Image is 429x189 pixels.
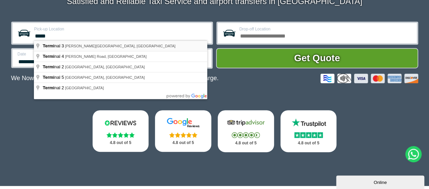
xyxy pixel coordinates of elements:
[100,139,141,147] p: 4.8 out of 5
[65,65,145,69] span: [GEOGRAPHIC_DATA], [GEOGRAPHIC_DATA]
[288,118,329,128] img: Trustpilot
[280,110,337,152] a: Trustpilot Stars 4.8 out of 5
[288,139,329,147] p: 4.8 out of 5
[11,75,219,82] p: We Now Accept Card & Contactless Payment In
[65,86,104,90] span: [GEOGRAPHIC_DATA]
[43,43,65,48] span: nal 3
[226,118,266,128] img: Tripadvisor
[162,139,204,147] p: 4.8 out of 5
[34,27,208,31] label: Pick-up Location
[43,64,54,69] span: Termi
[93,110,149,152] a: Reviews.io Stars 4.8 out of 5
[155,110,211,152] a: Google Stars 4.8 out of 5
[43,75,65,80] span: nal 5
[43,54,65,59] span: nal 4
[18,52,105,56] label: Date
[43,54,54,59] span: Termi
[106,132,135,138] img: Stars
[218,110,274,152] a: Tripadvisor Stars 4.8 out of 5
[65,75,145,79] span: [GEOGRAPHIC_DATA], [GEOGRAPHIC_DATA]
[232,132,260,138] img: Stars
[216,48,418,68] button: Get Quote
[43,64,65,69] span: nal 2
[65,44,176,48] span: [PERSON_NAME][GEOGRAPHIC_DATA], [GEOGRAPHIC_DATA]
[336,174,426,189] iframe: chat widget
[43,85,65,90] span: nal 2
[43,43,54,48] span: Termi
[100,118,141,128] img: Reviews.io
[43,85,54,90] span: Termi
[169,132,197,138] img: Stars
[43,75,54,80] span: Termi
[239,27,413,31] label: Drop-off Location
[225,139,267,147] p: 4.8 out of 5
[163,118,203,128] img: Google
[294,132,323,138] img: Stars
[320,74,418,83] img: Credit And Debit Cards
[65,54,147,58] span: [PERSON_NAME] Road, [GEOGRAPHIC_DATA]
